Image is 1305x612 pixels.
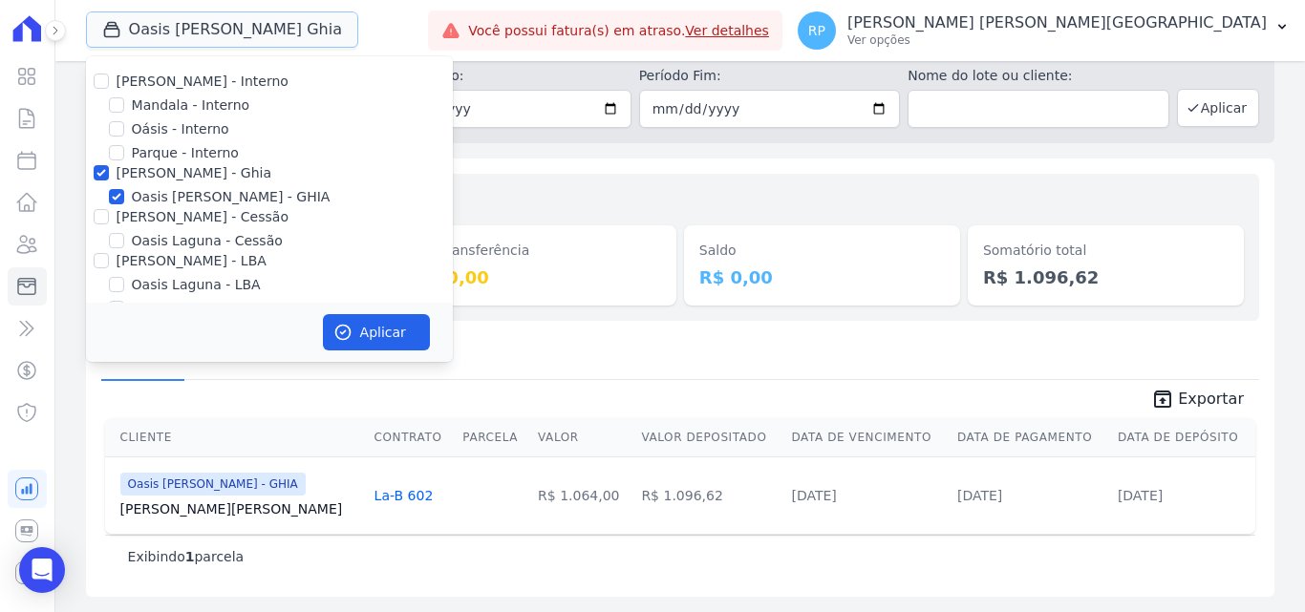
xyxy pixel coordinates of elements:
label: Período Fim: [639,66,901,86]
a: unarchive Exportar [1136,388,1259,414]
a: [DATE] [957,488,1002,503]
button: Aplicar [323,314,430,350]
label: Oasis Laguna - LBA [132,275,261,295]
th: Valor [530,418,633,457]
span: Exportar [1178,388,1244,411]
label: Oasis Laguna - LBA 2 [132,299,273,319]
label: Período Inicío: [370,66,631,86]
button: Aplicar [1177,89,1259,127]
dt: Em transferência [416,241,661,261]
div: Open Intercom Messenger [19,547,65,593]
dt: Saldo [699,241,945,261]
a: La-B 602 [374,488,434,503]
a: [DATE] [791,488,836,503]
dd: R$ 0,00 [699,264,945,290]
p: Exibindo parcela [128,547,245,566]
dd: R$ 1.096,62 [983,264,1229,290]
span: Oasis [PERSON_NAME] - GHIA [120,473,306,496]
p: [PERSON_NAME] [PERSON_NAME][GEOGRAPHIC_DATA] [847,13,1267,32]
label: [PERSON_NAME] - Ghia [117,165,271,180]
label: Oasis Laguna - Cessão [132,231,283,251]
th: Valor Depositado [633,418,783,457]
dt: Somatório total [983,241,1229,261]
th: Data de Depósito [1110,418,1255,457]
p: Ver opções [847,32,1267,48]
a: [DATE] [1118,488,1163,503]
td: R$ 1.064,00 [530,456,633,534]
dd: R$ 0,00 [416,264,661,290]
button: RP [PERSON_NAME] [PERSON_NAME][GEOGRAPHIC_DATA] Ver opções [782,4,1305,57]
th: Cliente [105,418,367,457]
label: Oasis [PERSON_NAME] - GHIA [132,187,331,207]
i: unarchive [1151,388,1174,411]
th: Data de Vencimento [783,418,950,457]
a: [PERSON_NAME][PERSON_NAME] [120,499,359,518]
label: [PERSON_NAME] - LBA [117,253,267,268]
label: Nome do lote ou cliente: [908,66,1169,86]
span: Você possui fatura(s) em atraso. [468,21,769,41]
th: Contrato [367,418,456,457]
a: Ver detalhes [685,23,769,38]
label: Parque - Interno [132,143,239,163]
th: Data de Pagamento [950,418,1110,457]
label: Oásis - Interno [132,119,229,139]
label: [PERSON_NAME] - Cessão [117,209,289,224]
span: RP [808,24,825,37]
label: [PERSON_NAME] - Interno [117,74,289,89]
th: Parcela [455,418,530,457]
label: Mandala - Interno [132,95,249,116]
b: 1 [185,549,195,564]
td: R$ 1.096,62 [633,456,783,534]
button: Oasis [PERSON_NAME] Ghia [86,11,358,48]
